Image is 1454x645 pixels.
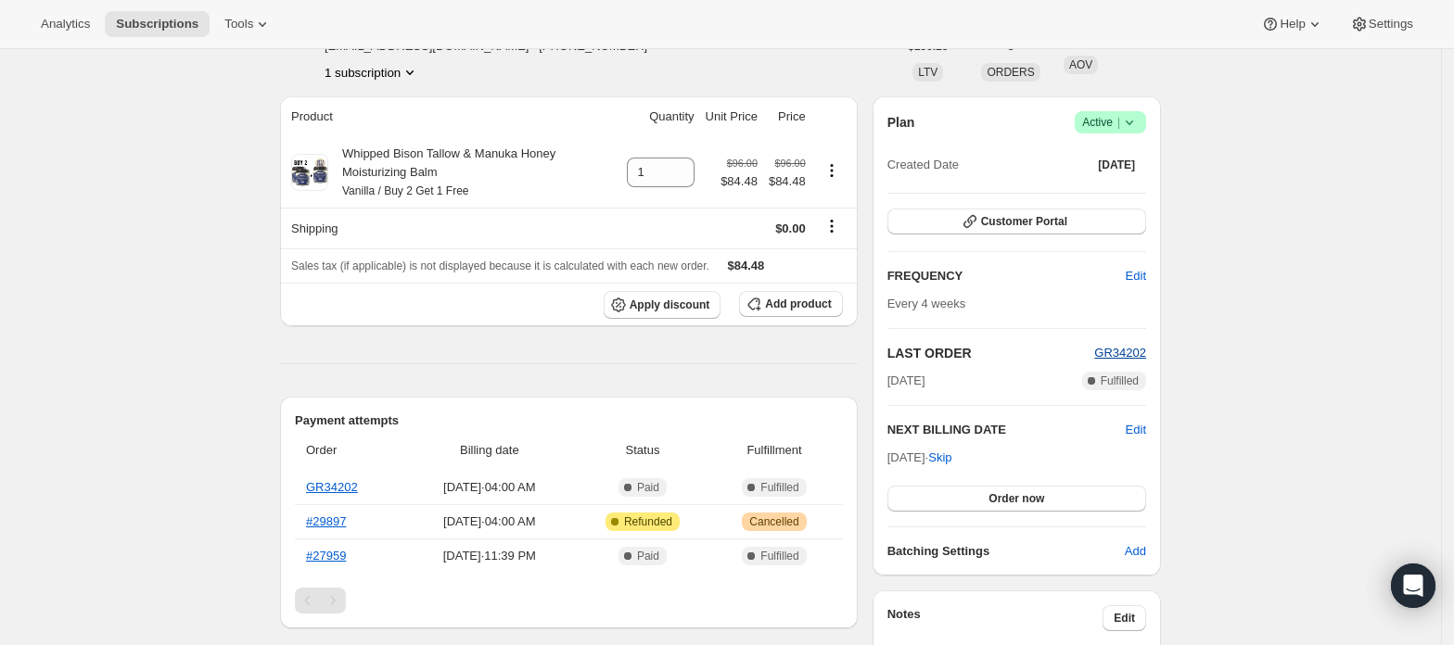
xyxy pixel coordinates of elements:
[763,96,811,137] th: Price
[981,214,1067,229] span: Customer Portal
[887,344,1095,362] h2: LAST ORDER
[295,588,843,613] nav: Pagination
[928,449,951,467] span: Skip
[1069,58,1092,71] span: AOV
[1280,17,1305,32] span: Help
[887,450,952,464] span: [DATE] ·
[1125,542,1146,561] span: Add
[630,297,710,312] span: Apply discount
[887,372,925,390] span: [DATE]
[306,480,358,494] a: GR34202
[224,17,253,32] span: Tools
[1115,261,1157,291] button: Edit
[580,441,707,460] span: Status
[728,259,765,272] span: $84.48
[769,172,806,191] span: $84.48
[887,156,959,174] span: Created Date
[1098,158,1135,172] span: [DATE]
[739,291,842,317] button: Add product
[887,542,1125,561] h6: Batching Settings
[328,145,616,200] div: Whipped Bison Tallow & Manuka Honey Moisturizing Balm
[887,267,1126,285] h2: FREQUENCY
[1114,611,1135,626] span: Edit
[775,158,806,169] small: $96.00
[325,63,419,82] button: Product actions
[41,17,90,32] span: Analytics
[721,172,758,191] span: $84.48
[717,441,831,460] span: Fulfillment
[917,443,963,473] button: Skip
[1126,421,1146,439] button: Edit
[775,221,806,235] span: $0.00
[987,66,1034,79] span: ORDERS
[700,96,763,137] th: Unit Price
[760,480,798,495] span: Fulfilled
[887,209,1146,234] button: Customer Portal
[637,549,659,563] span: Paid
[1101,373,1139,388] span: Fulfilled
[306,549,346,563] a: #27959
[1339,11,1424,37] button: Settings
[1117,115,1120,130] span: |
[116,17,198,32] span: Subscriptions
[887,113,915,132] h2: Plan
[1114,537,1157,566] button: Add
[1094,346,1146,360] a: GR34202
[765,297,831,311] span: Add product
[291,259,709,272] span: Sales tax (if applicable) is not displayed because it is calculated with each new order.
[411,512,568,531] span: [DATE] · 04:00 AM
[1250,11,1334,37] button: Help
[411,547,568,565] span: [DATE] · 11:39 PM
[624,514,672,529] span: Refunded
[1103,605,1146,631] button: Edit
[280,208,621,248] th: Shipping
[213,11,283,37] button: Tools
[760,549,798,563] span: Fulfilled
[411,441,568,460] span: Billing date
[749,514,798,529] span: Cancelled
[918,66,937,79] span: LTV
[295,430,405,471] th: Order
[280,96,621,137] th: Product
[727,158,758,169] small: $96.00
[411,478,568,497] span: [DATE] · 04:00 AM
[887,605,1103,631] h3: Notes
[30,11,101,37] button: Analytics
[621,96,700,137] th: Quantity
[817,216,847,236] button: Shipping actions
[1126,267,1146,285] span: Edit
[1369,17,1413,32] span: Settings
[342,184,469,197] small: Vanilla / Buy 2 Get 1 Free
[604,291,721,319] button: Apply discount
[1094,344,1146,362] button: GR34202
[295,411,843,430] h2: Payment attempts
[105,11,210,37] button: Subscriptions
[306,514,346,528] a: #29897
[887,486,1146,512] button: Order now
[291,154,328,191] img: product img
[988,491,1044,506] span: Order now
[1082,113,1139,132] span: Active
[637,480,659,495] span: Paid
[887,421,1126,439] h2: NEXT BILLING DATE
[1087,152,1146,178] button: [DATE]
[817,160,847,181] button: Product actions
[1391,563,1435,608] div: Open Intercom Messenger
[887,297,966,310] span: Every 4 weeks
